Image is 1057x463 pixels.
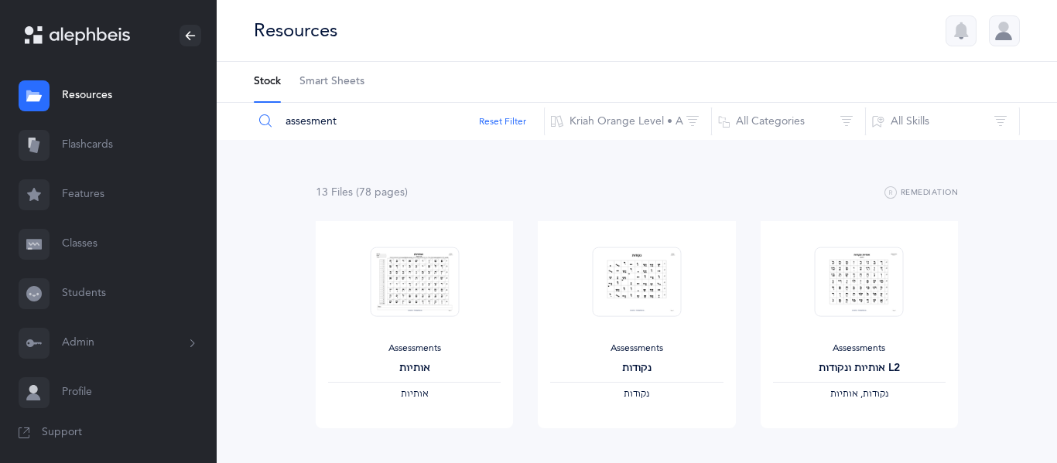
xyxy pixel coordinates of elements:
[400,186,405,199] span: s
[544,103,712,140] button: Kriah Orange Level • A
[773,360,946,376] div: אותיות ונקודות L2
[253,103,545,140] input: Search Resources
[299,74,364,90] span: Smart Sheets
[328,360,501,376] div: אותיות
[42,425,82,441] span: Support
[348,186,353,199] span: s
[370,247,459,317] img: Test_Form_-_%D7%90%D7%95%D7%AA%D7%99%D7%95%D7%AA_thumbnail_1703568131.png
[316,186,353,199] span: 13 File
[479,114,526,128] button: Reset Filter
[884,184,958,203] button: Remediation
[550,360,723,376] div: נקודות
[592,247,681,317] img: Test_Form_-_%D7%A0%D7%A7%D7%95%D7%93%D7%95%D7%AA_thumbnail_1703568348.png
[550,342,723,355] div: Assessments
[356,186,408,199] span: (78 page )
[830,388,888,399] span: ‫נקודות, אותיות‬
[624,388,649,399] span: ‫נקודות‬
[401,388,429,399] span: ‫אותיות‬
[865,103,1020,140] button: All Skills
[254,18,337,43] div: Resources
[711,103,866,140] button: All Categories
[773,342,946,355] div: Assessments
[815,247,904,317] img: Test_Form_-_%D7%90%D7%95%D7%AA%D7%99%D7%95%D7%AA_%D7%95%D7%A0%D7%A7%D7%95%D7%93%D7%95%D7%AA_L2_th...
[328,342,501,355] div: Assessments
